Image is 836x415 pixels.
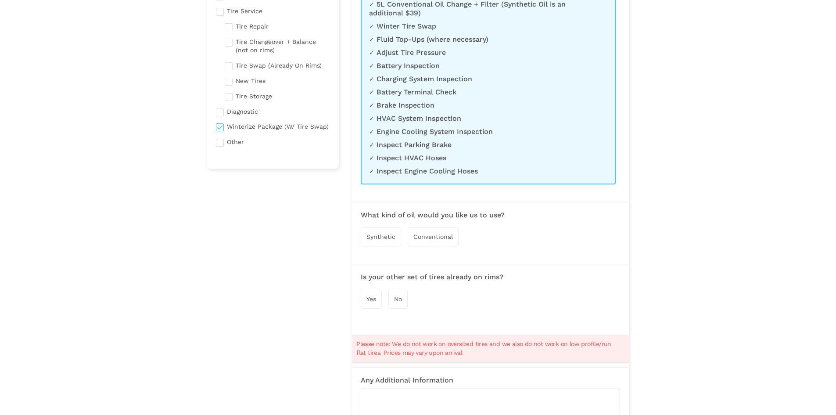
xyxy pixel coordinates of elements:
span: Yes [366,296,376,303]
li: Inspect Parking Brake [369,141,599,149]
h3: Is your other set of tires already on rims? [361,273,620,281]
li: Battery Terminal Check [369,88,599,97]
li: Fluid Top-Ups (where necessary) [369,35,599,44]
li: Brake Inspection [369,101,599,110]
span: No [394,296,402,303]
li: Charging System Inspection [369,75,599,83]
h3: Any Additional Information [361,376,620,384]
li: Inspect Engine Cooling Hoses [369,167,599,176]
li: Engine Cooling System Inspection [369,127,599,136]
span: Please note: We do not work on oversized tires and we also do not work on low profile/run flat ti... [356,339,614,357]
li: Winter Tire Swap [369,22,599,31]
li: Battery Inspection [369,61,599,70]
li: Adjust Tire Pressure [369,48,599,57]
li: Inspect HVAC Hoses [369,154,599,162]
li: HVAC System Inspection [369,114,599,123]
span: Synthetic [366,233,395,240]
h3: What kind of oil would you like us to use? [361,211,620,219]
span: Conventional [413,233,453,240]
